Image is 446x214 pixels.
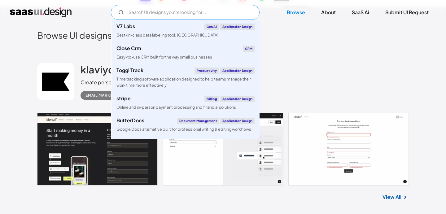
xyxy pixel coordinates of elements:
[10,7,72,17] a: home
[81,79,256,86] div: Create personalised customer experiences across email, SMS, mobile push
[378,6,436,19] a: Submit UI Request
[220,96,255,102] div: Application Design
[81,63,115,79] a: klaviyo
[111,64,260,92] a: Toggl TrackProductivityApplication DesignTime tracking software application designed to help team...
[177,118,219,124] div: Document Management
[111,92,260,114] a: stripeBillingApplication DesignOnline and in-person payment processing and financial solutions
[220,68,255,74] div: Application Design
[116,76,255,88] div: Time tracking software application designed to help teams manage their work time more effectively.
[111,136,260,164] a: klaviyoEmail MarketingApplication DesignCreate personalised customer experiences across email, SM...
[195,68,219,74] div: Productivity
[111,20,260,42] a: V7 LabsGen AIApplication DesignBest-in-class data labeling tool. [GEOGRAPHIC_DATA]
[204,96,219,102] div: Billing
[220,24,255,30] div: Application Design
[116,46,141,51] div: Close Crm
[314,6,343,19] a: About
[116,24,135,29] div: V7 Labs
[204,24,219,30] div: Gen AI
[243,46,255,52] div: CRM
[116,96,131,101] div: stripe
[279,6,313,19] a: Browse
[116,104,236,110] div: Online and in-person payment processing and financial solutions
[116,126,251,132] div: Google Docs alternative built for professional writing & editing workflows
[111,5,260,20] form: Email Form
[116,32,218,38] div: Best-in-class data labeling tool. [GEOGRAPHIC_DATA]
[111,114,260,136] a: ButterDocsDocument ManagementApplication DesignGoogle Docs alternative built for professional wri...
[344,6,377,19] a: SaaS Ai
[37,30,409,41] h2: Browse UI designs you’re looking for
[111,42,260,64] a: Close CrmCRMEasy-to-use CRM built for the way small businesses
[81,63,115,76] h2: klaviyo
[383,193,401,201] a: View All
[116,118,144,123] div: ButterDocs
[85,92,123,99] div: Email Marketing
[116,54,212,60] div: Easy-to-use CRM built for the way small businesses
[116,68,143,73] div: Toggl Track
[111,5,260,20] input: Search UI designs you're looking for...
[220,118,255,124] div: Application Design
